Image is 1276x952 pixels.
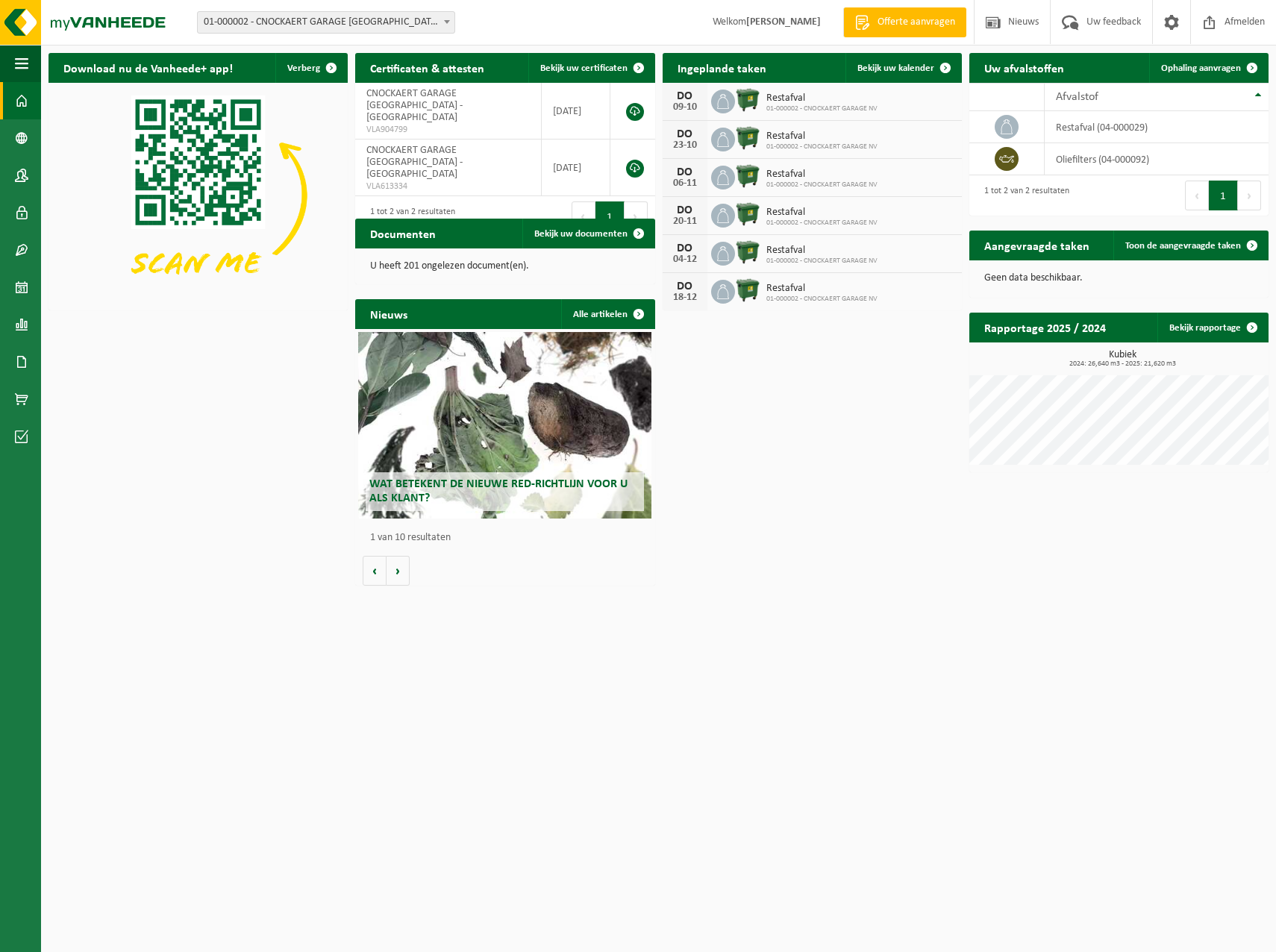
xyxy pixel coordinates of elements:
span: Toon de aangevraagde taken [1125,241,1241,251]
img: WB-1100-HPE-GN-01 [735,87,760,113]
span: 01-000002 - CNOCKAERT GARAGE NV [766,143,878,151]
span: Restafval [766,93,878,104]
span: VLA904799 [366,124,529,136]
h2: Uw afvalstoffen [969,53,1079,82]
span: 01-000002 - CNOCKAERT GARAGE NV [766,295,878,304]
div: 06-11 [670,178,700,189]
span: Afvalstof [1056,91,1098,103]
h2: Rapportage 2025 / 2024 [969,313,1121,342]
button: Previous [1185,181,1209,210]
button: 1 [1209,181,1238,210]
span: CNOCKAERT GARAGE [GEOGRAPHIC_DATA] - [GEOGRAPHIC_DATA] [366,145,463,180]
td: [DATE] [542,140,611,196]
a: Bekijk uw certificaten [528,53,654,83]
span: Offerte aanvragen [874,15,959,30]
h2: Download nu de Vanheede+ app! [49,53,248,82]
span: Bekijk uw kalender [857,63,934,73]
button: Next [1238,181,1261,210]
span: Ophaling aanvragen [1161,63,1241,73]
h3: Kubiek [977,350,1269,368]
h2: Documenten [355,219,451,248]
p: 1 van 10 resultaten [370,533,647,543]
h2: Certificaten & attesten [355,53,499,82]
span: Restafval [766,245,878,257]
img: WB-1100-HPE-GN-01 [735,125,760,151]
span: 01-000002 - CNOCKAERT GARAGE NV [766,181,878,190]
div: 1 tot 2 van 2 resultaten [363,200,455,233]
div: 1 tot 2 van 2 resultaten [977,179,1069,212]
span: 01-000002 - CNOCKAERT GARAGE NV [766,219,878,228]
a: Wat betekent de nieuwe RED-richtlijn voor u als klant? [358,332,651,519]
a: Bekijk uw documenten [522,219,654,248]
h2: Nieuws [355,299,422,328]
span: 01-000002 - CNOCKAERT GARAGE NV [766,104,878,113]
div: DO [670,281,700,292]
button: Next [625,201,648,231]
img: Download de VHEPlus App [49,83,348,307]
button: Volgende [387,556,410,586]
p: U heeft 201 ongelezen document(en). [370,261,639,272]
a: Bekijk rapportage [1157,313,1267,342]
span: Verberg [287,63,320,73]
a: Offerte aanvragen [843,7,966,37]
span: VLA613334 [366,181,529,192]
img: WB-1100-HPE-GN-01 [735,278,760,303]
span: Restafval [766,169,878,181]
div: DO [670,204,700,216]
img: WB-1100-HPE-GN-01 [735,163,760,189]
span: 2024: 26,640 m3 - 2025: 21,620 m3 [977,360,1269,368]
button: 1 [595,201,625,231]
strong: [PERSON_NAME] [746,16,821,28]
img: WB-1100-HPE-GN-01 [735,201,760,227]
div: DO [670,242,700,254]
span: 01-000002 - CNOCKAERT GARAGE NV - OUDENAARDE [197,11,455,34]
td: oliefilters (04-000092) [1045,143,1269,175]
h2: Ingeplande taken [663,53,781,82]
span: Bekijk uw documenten [534,229,628,239]
div: 23-10 [670,140,700,151]
span: Restafval [766,207,878,219]
span: Restafval [766,131,878,143]
a: Bekijk uw kalender [845,53,960,83]
div: 09-10 [670,102,700,113]
div: 04-12 [670,254,700,265]
p: Geen data beschikbaar. [984,273,1254,284]
button: Previous [572,201,595,231]
div: DO [670,128,700,140]
img: WB-1100-HPE-GN-01 [735,239,760,265]
div: DO [670,166,700,178]
a: Toon de aangevraagde taken [1113,231,1267,260]
td: [DATE] [542,83,611,140]
a: Alle artikelen [561,299,654,329]
span: Restafval [766,283,878,295]
div: 20-11 [670,216,700,227]
span: Wat betekent de nieuwe RED-richtlijn voor u als klant? [369,478,628,504]
button: Verberg [275,53,346,83]
td: restafval (04-000029) [1045,111,1269,143]
div: DO [670,90,700,102]
a: Ophaling aanvragen [1149,53,1267,83]
span: 01-000002 - CNOCKAERT GARAGE NV [766,257,878,266]
span: 01-000002 - CNOCKAERT GARAGE NV - OUDENAARDE [198,12,454,33]
span: CNOCKAERT GARAGE [GEOGRAPHIC_DATA] - [GEOGRAPHIC_DATA] [366,88,463,123]
h2: Aangevraagde taken [969,231,1104,260]
button: Vorige [363,556,387,586]
div: 18-12 [670,292,700,303]
span: Bekijk uw certificaten [540,63,628,73]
